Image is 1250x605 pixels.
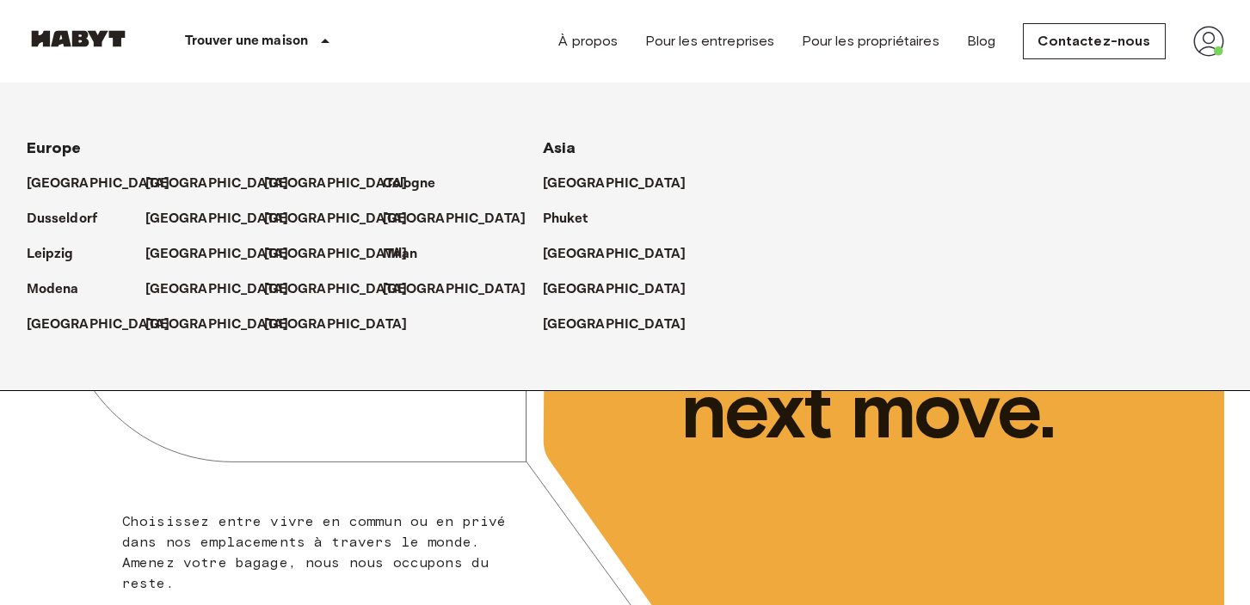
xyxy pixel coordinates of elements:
[383,244,418,265] p: Milan
[27,279,79,300] p: Modena
[27,209,115,229] a: Dusseldorf
[543,174,687,194] p: [GEOGRAPHIC_DATA]
[264,315,425,335] a: [GEOGRAPHIC_DATA]
[264,209,408,229] p: [GEOGRAPHIC_DATA]
[264,244,408,265] p: [GEOGRAPHIC_DATA]
[543,174,704,194] a: [GEOGRAPHIC_DATA]
[145,209,289,229] p: [GEOGRAPHIC_DATA]
[27,279,96,300] a: Modena
[145,174,289,194] p: [GEOGRAPHIC_DATA]
[383,209,526,229] p: [GEOGRAPHIC_DATA]
[264,315,408,335] p: [GEOGRAPHIC_DATA]
[185,31,309,52] p: Trouver une maison
[543,315,687,335] p: [GEOGRAPHIC_DATA]
[383,244,435,265] a: Milan
[145,244,306,265] a: [GEOGRAPHIC_DATA]
[145,279,306,300] a: [GEOGRAPHIC_DATA]
[383,279,544,300] a: [GEOGRAPHIC_DATA]
[264,279,425,300] a: [GEOGRAPHIC_DATA]
[27,174,170,194] p: [GEOGRAPHIC_DATA]
[543,279,687,300] p: [GEOGRAPHIC_DATA]
[543,315,704,335] a: [GEOGRAPHIC_DATA]
[27,138,82,157] span: Europe
[27,174,188,194] a: [GEOGRAPHIC_DATA]
[543,138,576,157] span: Asia
[145,315,306,335] a: [GEOGRAPHIC_DATA]
[383,174,453,194] a: Cologne
[543,209,606,229] a: Phuket
[383,279,526,300] p: [GEOGRAPHIC_DATA]
[27,209,98,229] p: Dusseldorf
[145,244,289,265] p: [GEOGRAPHIC_DATA]
[145,315,289,335] p: [GEOGRAPHIC_DATA]
[122,511,517,594] p: Choisissez entre vivre en commun ou en privé dans nos emplacements à travers le monde. Amenez vot...
[264,279,408,300] p: [GEOGRAPHIC_DATA]
[543,279,704,300] a: [GEOGRAPHIC_DATA]
[27,244,74,265] p: Leipzig
[543,244,704,265] a: [GEOGRAPHIC_DATA]
[543,244,687,265] p: [GEOGRAPHIC_DATA]
[264,244,425,265] a: [GEOGRAPHIC_DATA]
[543,209,588,229] p: Phuket
[383,209,544,229] a: [GEOGRAPHIC_DATA]
[558,31,618,52] a: À propos
[145,174,306,194] a: [GEOGRAPHIC_DATA]
[145,279,289,300] p: [GEOGRAPHIC_DATA]
[967,31,996,52] a: Blog
[383,174,436,194] p: Cologne
[1193,26,1224,57] img: avatar
[1023,23,1165,59] a: Contactez-nous
[27,30,130,47] img: Habyt
[802,31,939,52] a: Pour les propriétaires
[264,209,425,229] a: [GEOGRAPHIC_DATA]
[27,315,170,335] p: [GEOGRAPHIC_DATA]
[27,315,188,335] a: [GEOGRAPHIC_DATA]
[145,209,306,229] a: [GEOGRAPHIC_DATA]
[264,174,425,194] a: [GEOGRAPHIC_DATA]
[645,31,774,52] a: Pour les entreprises
[264,174,408,194] p: [GEOGRAPHIC_DATA]
[27,244,91,265] a: Leipzig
